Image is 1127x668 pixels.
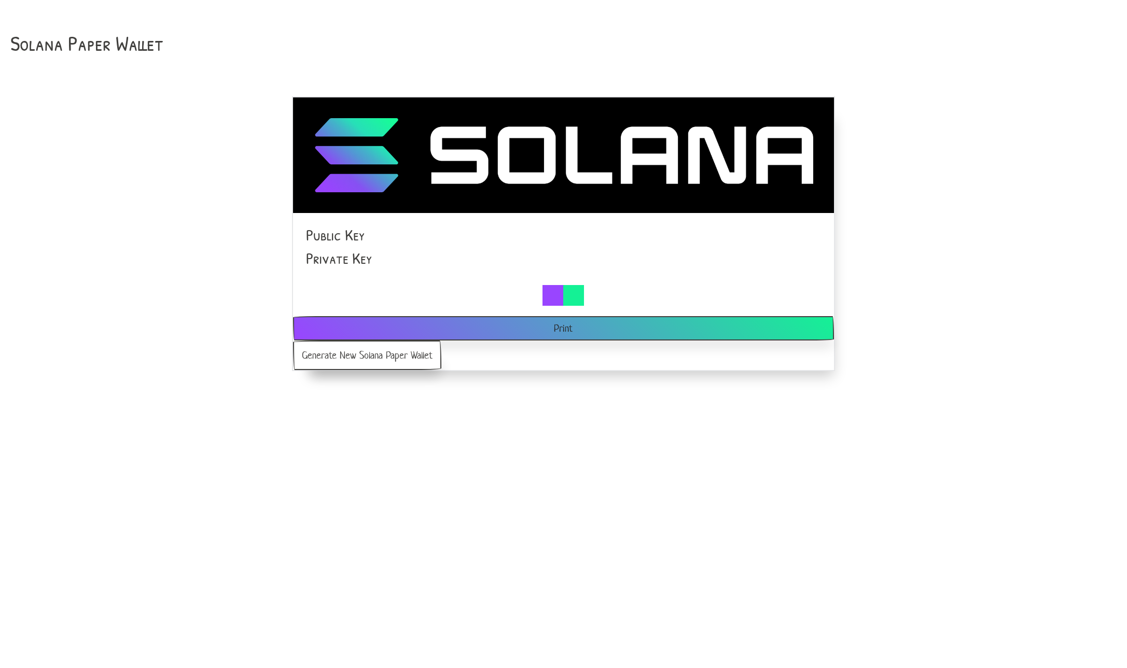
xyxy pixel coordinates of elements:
[306,226,821,244] h4: Public Key
[293,340,441,370] button: Generate New Solana Paper Wallet
[293,316,834,340] button: Print
[306,249,821,267] h4: Private Key
[293,97,834,213] img: Card example image
[10,31,1117,55] h3: Solana Paper Wallet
